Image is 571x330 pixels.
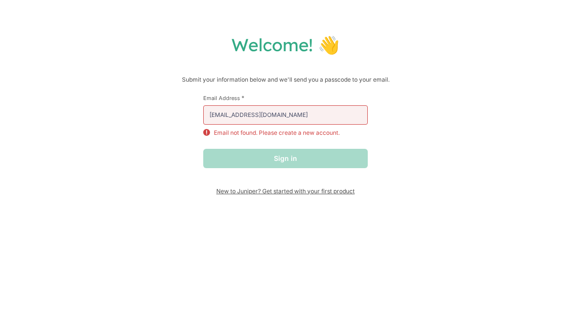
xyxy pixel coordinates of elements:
[203,94,368,101] label: Email Address
[241,94,244,101] span: This field is required.
[203,105,368,125] input: email@example.com
[10,75,561,85] p: Submit your information below and we'll send you a passcode to your email.
[203,187,368,195] span: New to Juniper? Get started with your first product
[214,129,340,137] p: Email not found. Please create a new account.
[10,34,561,56] h1: Welcome! 👋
